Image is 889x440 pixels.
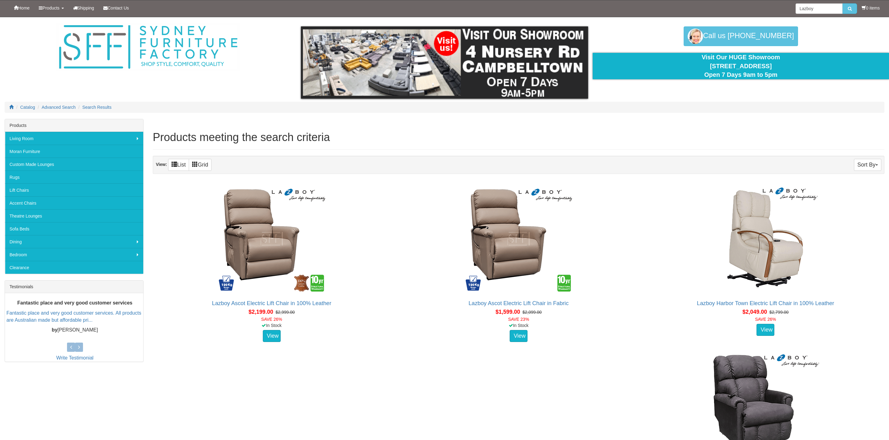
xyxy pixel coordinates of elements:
span: Home [18,6,30,10]
strong: View: [156,162,167,167]
a: Catalog [20,105,35,110]
img: Lazboy Ascot Electric Lift Chair in 100% Leather [216,183,327,294]
del: $2,099.00 [523,310,542,315]
p: [PERSON_NAME] [6,327,143,334]
span: $2,199.00 [249,309,273,315]
a: List [168,159,189,171]
a: Lazboy Ascot Electric Lift Chair in 100% Leather [212,300,331,306]
a: View [263,330,281,342]
a: Bedroom [5,248,143,261]
a: Living Room [5,132,143,145]
span: Contact Us [108,6,129,10]
font: SAVE 26% [261,317,282,322]
font: SAVE 23% [508,317,529,322]
b: Fantastic place and very good customer services [17,300,132,305]
div: Testimonials [5,281,143,293]
input: Site search [796,3,843,14]
a: Fantastic place and very good customer services. All products are Australian made but affordable ... [6,310,141,323]
a: Clearance [5,261,143,274]
del: $2,999.00 [275,310,294,315]
a: Accent Chairs [5,196,143,209]
span: $1,599.00 [496,309,520,315]
a: Shipping [69,0,99,16]
a: View [757,324,774,336]
span: Products [42,6,59,10]
img: Sydney Furniture Factory [56,23,240,71]
a: Home [9,0,34,16]
a: Custom Made Lounges [5,158,143,171]
span: Shipping [77,6,94,10]
a: Write Testimonial [56,355,93,360]
a: Products [34,0,68,16]
a: Rugs [5,171,143,183]
li: 0 items [862,5,880,11]
img: Lazboy Ascot Electric Lift Chair in Fabric [463,183,574,294]
a: Grid [189,159,211,171]
a: Contact Us [99,0,133,16]
h1: Products meeting the search criteria [153,131,884,143]
a: Dining [5,235,143,248]
a: Lazboy Ascot Electric Lift Chair in Fabric [468,300,568,306]
div: Products [5,119,143,132]
div: In Stock [398,322,638,328]
a: Search Results [82,105,112,110]
a: Sofa Beds [5,222,143,235]
button: Sort By [854,159,881,171]
del: $2,799.00 [769,310,788,315]
a: Lazboy Harbor Town Electric Lift Chair in 100% Leather [697,300,834,306]
img: showroom.gif [301,26,588,99]
img: Lazboy Harbor Town Electric Lift Chair in 100% Leather [710,183,821,294]
a: Theatre Lounges [5,209,143,222]
font: SAVE 26% [755,317,776,322]
a: Advanced Search [42,105,76,110]
div: Visit Our HUGE Showroom [STREET_ADDRESS] Open 7 Days 9am to 5pm [597,53,884,79]
div: In Stock [152,322,392,328]
span: $2,049.00 [742,309,767,315]
a: Moran Furniture [5,145,143,158]
a: View [510,330,527,342]
a: Lift Chairs [5,183,143,196]
b: by [52,328,57,333]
